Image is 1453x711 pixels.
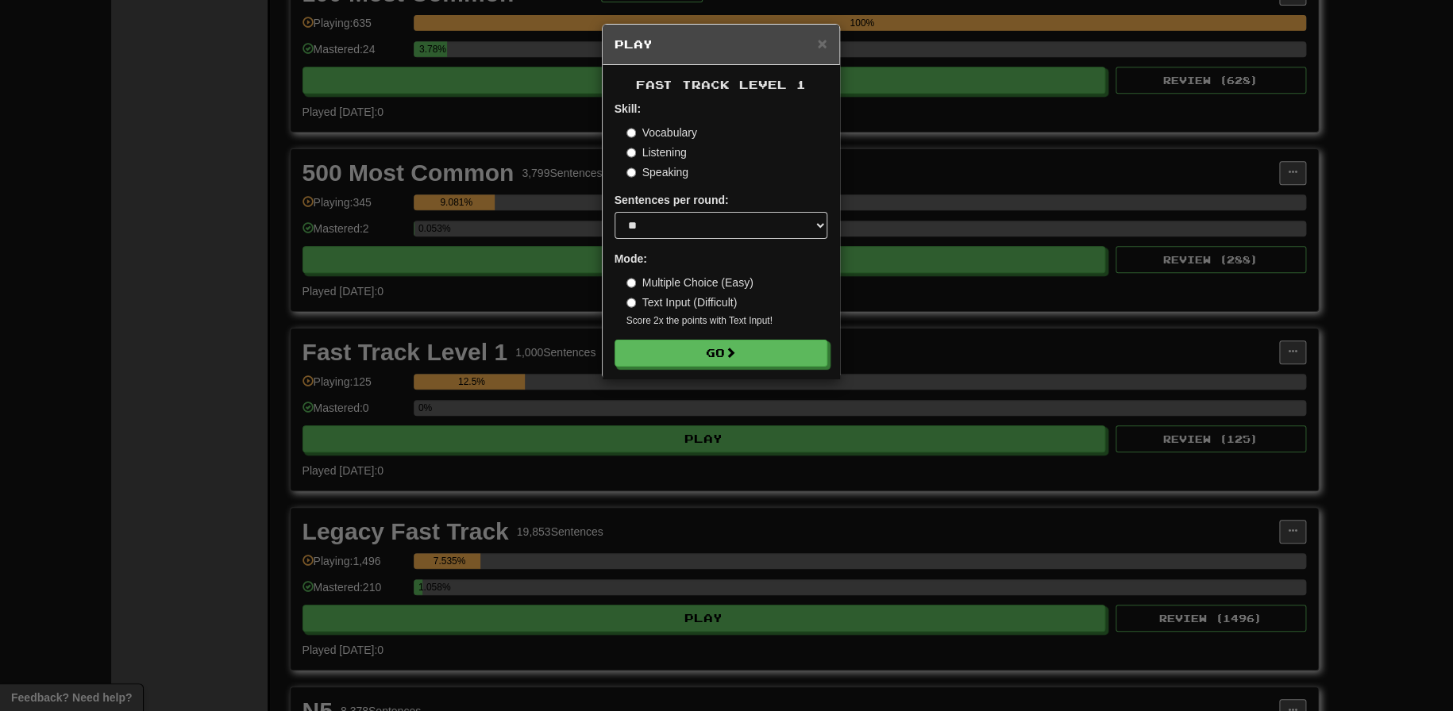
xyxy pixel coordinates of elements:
span: Fast Track Level 1 [636,78,806,91]
input: Text Input (Difficult) [626,298,637,308]
input: Multiple Choice (Easy) [626,278,637,288]
label: Text Input (Difficult) [626,294,738,310]
button: Go [615,340,827,367]
input: Listening [626,148,637,158]
label: Speaking [626,164,688,180]
span: × [817,34,827,52]
strong: Mode: [615,252,647,265]
label: Multiple Choice (Easy) [626,275,753,290]
small: Score 2x the points with Text Input ! [626,314,827,328]
label: Listening [626,144,687,160]
h5: Play [615,37,827,52]
input: Vocabulary [626,128,637,138]
label: Vocabulary [626,125,697,140]
button: Close [817,35,827,52]
input: Speaking [626,167,637,178]
strong: Skill: [615,102,641,115]
label: Sentences per round: [615,192,729,208]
